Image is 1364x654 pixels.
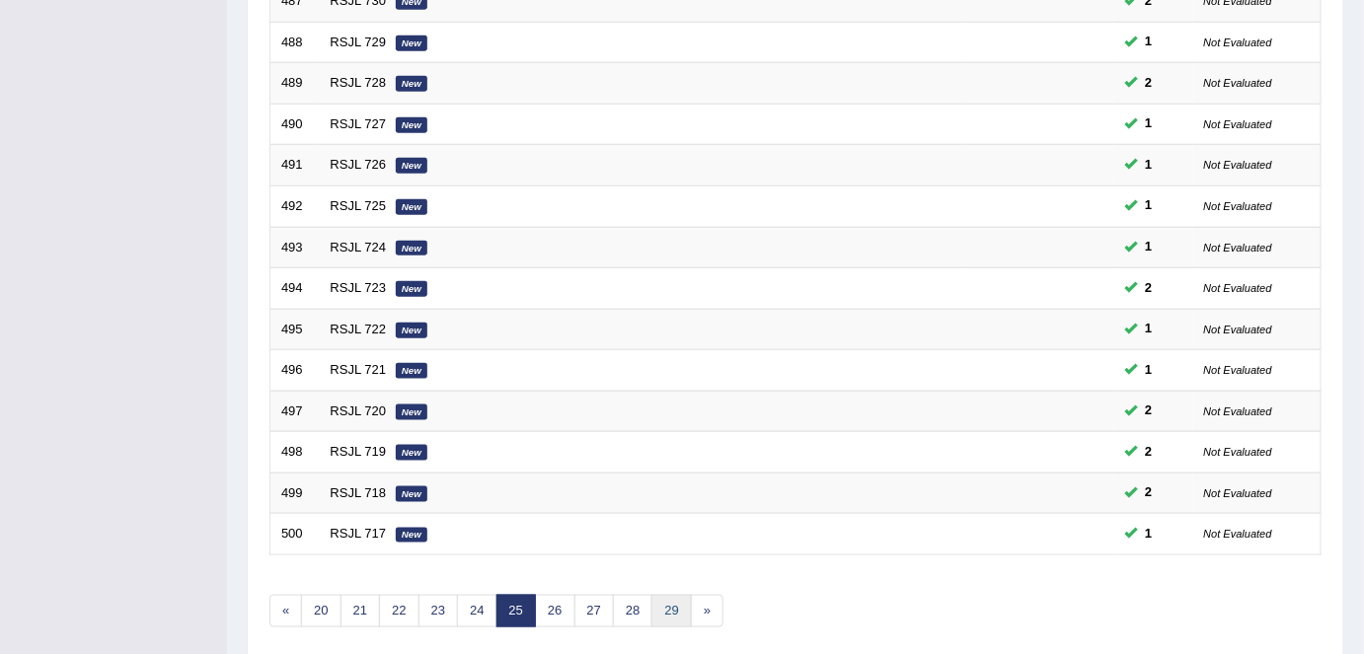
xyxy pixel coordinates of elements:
[1138,195,1161,216] span: You can still take this question
[396,199,427,215] em: New
[270,185,320,227] td: 492
[331,362,387,377] a: RSJL 721
[1138,278,1161,299] span: You can still take this question
[1138,360,1161,381] span: You can still take this question
[379,595,418,627] a: 22
[1138,32,1161,52] span: You can still take this question
[396,76,427,92] em: New
[331,322,387,336] a: RSJL 722
[270,514,320,555] td: 500
[396,323,427,338] em: New
[1204,446,1272,458] small: Not Evaluated
[1204,364,1272,376] small: Not Evaluated
[331,116,387,131] a: RSJL 727
[535,595,574,627] a: 26
[1138,237,1161,257] span: You can still take this question
[1204,200,1272,212] small: Not Evaluated
[613,595,652,627] a: 28
[1138,482,1161,503] span: You can still take this question
[270,432,320,473] td: 498
[691,595,723,627] a: »
[457,595,496,627] a: 24
[1138,524,1161,545] span: You can still take this question
[270,22,320,63] td: 488
[1204,487,1272,499] small: Not Evaluated
[331,526,387,541] a: RSJL 717
[270,145,320,186] td: 491
[331,280,387,295] a: RSJL 723
[396,241,427,256] em: New
[331,444,387,459] a: RSJL 719
[1204,36,1272,48] small: Not Evaluated
[269,595,302,627] a: «
[270,104,320,145] td: 490
[396,404,427,420] em: New
[1138,319,1161,339] span: You can still take this question
[341,595,380,627] a: 21
[270,472,320,514] td: 499
[396,445,427,461] em: New
[270,227,320,268] td: 493
[396,528,427,544] em: New
[1204,77,1272,89] small: Not Evaluated
[331,35,387,49] a: RSJL 729
[331,198,387,213] a: RSJL 725
[396,281,427,297] em: New
[1138,155,1161,176] span: You can still take this question
[396,486,427,502] em: New
[1204,324,1272,335] small: Not Evaluated
[270,391,320,432] td: 497
[1138,73,1161,94] span: You can still take this question
[651,595,691,627] a: 29
[1138,442,1161,463] span: You can still take this question
[1138,113,1161,134] span: You can still take this question
[396,158,427,174] em: New
[331,240,387,254] a: RSJL 724
[270,268,320,310] td: 494
[270,350,320,392] td: 496
[396,36,427,51] em: New
[1138,400,1161,421] span: You can still take this question
[331,485,387,500] a: RSJL 718
[270,63,320,105] td: 489
[496,595,536,627] a: 25
[574,595,614,627] a: 27
[1204,242,1272,254] small: Not Evaluated
[331,75,387,90] a: RSJL 728
[331,403,387,418] a: RSJL 720
[1204,405,1272,417] small: Not Evaluated
[396,363,427,379] em: New
[1204,159,1272,171] small: Not Evaluated
[270,309,320,350] td: 495
[1204,282,1272,294] small: Not Evaluated
[1204,528,1272,540] small: Not Evaluated
[1204,118,1272,130] small: Not Evaluated
[418,595,458,627] a: 23
[396,117,427,133] em: New
[301,595,341,627] a: 20
[331,157,387,172] a: RSJL 726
